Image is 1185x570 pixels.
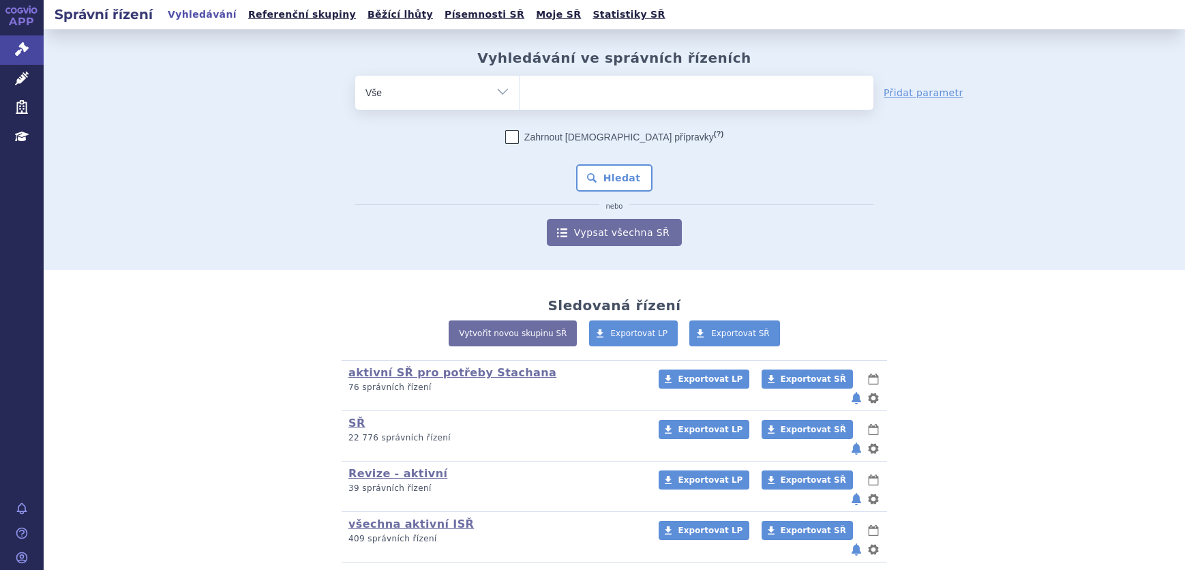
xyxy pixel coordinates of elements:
[678,475,742,485] span: Exportovat LP
[850,390,863,406] button: notifikace
[850,491,863,507] button: notifikace
[348,417,365,430] a: SŘ
[348,467,447,480] a: Revize - aktivní
[659,370,749,389] a: Exportovat LP
[589,320,678,346] a: Exportovat LP
[781,526,846,535] span: Exportovat SŘ
[678,374,742,384] span: Exportovat LP
[44,5,164,24] h2: Správní řízení
[867,472,880,488] button: lhůty
[547,297,680,314] h2: Sledovaná řízení
[659,470,749,490] a: Exportovat LP
[611,329,668,338] span: Exportovat LP
[762,370,853,389] a: Exportovat SŘ
[884,86,963,100] a: Přidat parametr
[850,541,863,558] button: notifikace
[867,390,880,406] button: nastavení
[244,5,360,24] a: Referenční skupiny
[762,420,853,439] a: Exportovat SŘ
[867,491,880,507] button: nastavení
[689,320,780,346] a: Exportovat SŘ
[363,5,437,24] a: Běžící lhůty
[714,130,723,138] abbr: (?)
[762,521,853,540] a: Exportovat SŘ
[678,425,742,434] span: Exportovat LP
[348,366,556,379] a: aktivní SŘ pro potřeby Stachana
[348,517,474,530] a: všechna aktivní ISŘ
[576,164,653,192] button: Hledat
[867,371,880,387] button: lhůty
[867,541,880,558] button: nastavení
[762,470,853,490] a: Exportovat SŘ
[711,329,770,338] span: Exportovat SŘ
[781,475,846,485] span: Exportovat SŘ
[781,425,846,434] span: Exportovat SŘ
[477,50,751,66] h2: Vyhledávání ve správních řízeních
[850,440,863,457] button: notifikace
[867,522,880,539] button: lhůty
[781,374,846,384] span: Exportovat SŘ
[348,483,641,494] p: 39 správních řízení
[867,440,880,457] button: nastavení
[588,5,669,24] a: Statistiky SŘ
[164,5,241,24] a: Vyhledávání
[599,202,630,211] i: nebo
[547,219,682,246] a: Vypsat všechna SŘ
[867,421,880,438] button: lhůty
[348,382,641,393] p: 76 správních řízení
[659,420,749,439] a: Exportovat LP
[348,533,641,545] p: 409 správních řízení
[348,432,641,444] p: 22 776 správních řízení
[505,130,723,144] label: Zahrnout [DEMOGRAPHIC_DATA] přípravky
[449,320,577,346] a: Vytvořit novou skupinu SŘ
[678,526,742,535] span: Exportovat LP
[440,5,528,24] a: Písemnosti SŘ
[659,521,749,540] a: Exportovat LP
[532,5,585,24] a: Moje SŘ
